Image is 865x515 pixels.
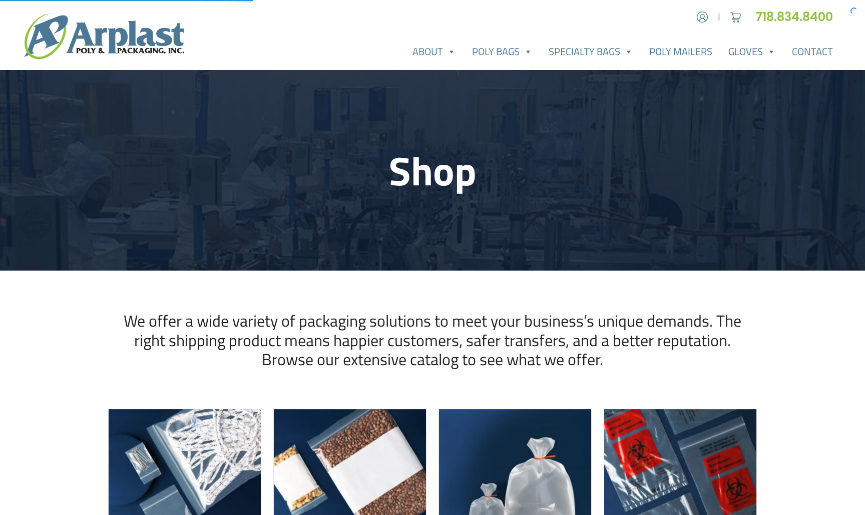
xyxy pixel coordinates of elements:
[755,9,841,25] a: 718.834.8400
[784,42,841,62] a: Contact
[404,42,464,62] a: About
[641,42,720,62] a: Poly Mailers
[718,11,720,23] span: |
[24,14,184,59] img: logo
[541,42,641,62] a: Specialty Bags
[464,42,541,62] a: Poly Bags
[108,311,757,369] h2: We offer a wide variety of packaging solutions to meet your business’s unique demands. The right ...
[108,146,757,194] h1: Shop
[720,42,784,62] a: Gloves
